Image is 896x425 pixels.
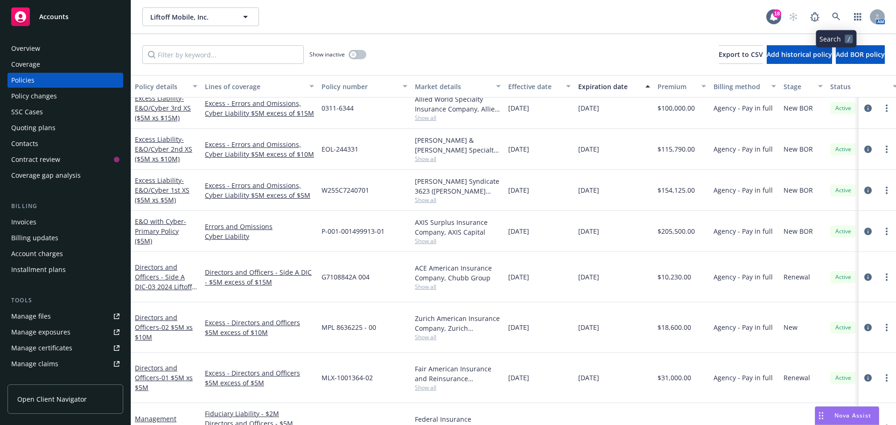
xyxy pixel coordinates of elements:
[7,105,123,119] a: SSC Cases
[714,82,766,91] div: Billing method
[7,41,123,56] a: Overview
[815,407,827,425] div: Drag to move
[322,103,354,113] span: 0311-6344
[815,406,879,425] button: Nova Assist
[415,176,501,196] div: [PERSON_NAME] Syndicate 3623 ([PERSON_NAME] [PERSON_NAME] Limited), [PERSON_NAME] Group
[11,230,58,245] div: Billing updates
[508,272,529,282] span: [DATE]
[881,144,892,155] a: more
[836,50,885,59] span: Add BOR policy
[415,314,501,333] div: Zurich American Insurance Company, Zurich Insurance Group
[7,246,123,261] a: Account charges
[658,144,695,154] span: $115,790.00
[11,73,35,88] div: Policies
[205,318,314,337] a: Excess - Directors and Officers $5M excess of $10M
[784,272,810,282] span: Renewal
[318,75,411,98] button: Policy number
[322,272,370,282] span: G7108842A 004
[834,145,853,153] span: Active
[862,185,874,196] a: circleInformation
[654,75,710,98] button: Premium
[767,50,832,59] span: Add historical policy
[7,136,123,151] a: Contacts
[11,89,57,104] div: Policy changes
[205,231,314,241] a: Cyber Liability
[508,82,560,91] div: Effective date
[784,185,813,195] span: New BOR
[834,374,853,382] span: Active
[135,323,193,341] span: - 02 $5M xs $10M
[881,185,892,196] a: more
[205,222,314,231] a: Errors and Omissions
[205,368,314,388] a: Excess - Directors and Officers $5M excess of $5M
[881,322,892,333] a: more
[7,152,123,167] a: Contract review
[836,45,885,64] button: Add BOR policy
[135,217,186,245] a: E&O with Cyber
[135,176,189,204] span: - E&O/Cyber 1st XS ($5M xs $5M)
[827,7,846,26] a: Search
[135,82,187,91] div: Policy details
[7,120,123,135] a: Quoting plans
[508,144,529,154] span: [DATE]
[415,135,501,155] div: [PERSON_NAME] & [PERSON_NAME] Specialty Insurance Company, [PERSON_NAME] & [PERSON_NAME] ([GEOGRA...
[11,246,63,261] div: Account charges
[848,7,867,26] a: Switch app
[201,75,318,98] button: Lines of coverage
[7,262,123,277] a: Installment plans
[322,226,385,236] span: P-001-001499913-01
[862,272,874,283] a: circleInformation
[710,75,780,98] button: Billing method
[11,120,56,135] div: Quoting plans
[205,139,314,159] a: Excess - Errors and Omissions, Cyber Liability $5M excess of $10M
[780,75,826,98] button: Stage
[135,176,189,204] a: Excess Liability
[773,9,781,18] div: 18
[830,82,887,91] div: Status
[7,230,123,245] a: Billing updates
[834,411,871,419] span: Nova Assist
[508,103,529,113] span: [DATE]
[7,215,123,230] a: Invoices
[415,364,501,383] div: Fair American Insurance and Reinsurance Company, Transatlantic Holdings, Inc. ([GEOGRAPHIC_DATA])
[834,273,853,281] span: Active
[11,262,66,277] div: Installment plans
[7,325,123,340] a: Manage exposures
[658,226,695,236] span: $205,500.00
[415,196,501,204] span: Show all
[7,296,123,305] div: Tools
[784,322,798,332] span: New
[7,89,123,104] a: Policy changes
[135,313,193,341] a: Directors and Officers
[714,226,773,236] span: Agency - Pay in full
[11,341,72,355] div: Manage certificates
[135,373,193,392] span: - 01 $5M xs $5M
[322,82,397,91] div: Policy number
[508,185,529,195] span: [DATE]
[322,322,376,332] span: MPL 8636225 - 00
[135,217,186,245] span: - Primary Policy ($5M)
[719,50,763,59] span: Export to CSV
[578,185,599,195] span: [DATE]
[862,144,874,155] a: circleInformation
[714,144,773,154] span: Agency - Pay in full
[135,363,193,392] a: Directors and Officers
[322,373,373,383] span: MLX-1001364-02
[205,409,314,418] a: Fiduciary Liability - $2M
[714,322,773,332] span: Agency - Pay in full
[508,373,529,383] span: [DATE]
[135,263,196,311] a: Directors and Officers - Side A DIC
[658,185,695,195] span: $154,125.00
[7,168,123,183] a: Coverage gap analysis
[834,186,853,195] span: Active
[805,7,824,26] a: Report a Bug
[508,226,529,236] span: [DATE]
[411,75,504,98] button: Market details
[784,103,813,113] span: New BOR
[574,75,654,98] button: Expiration date
[834,104,853,112] span: Active
[784,144,813,154] span: New BOR
[135,135,192,163] a: Excess Liability
[11,309,51,324] div: Manage files
[658,272,691,282] span: $10,230.00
